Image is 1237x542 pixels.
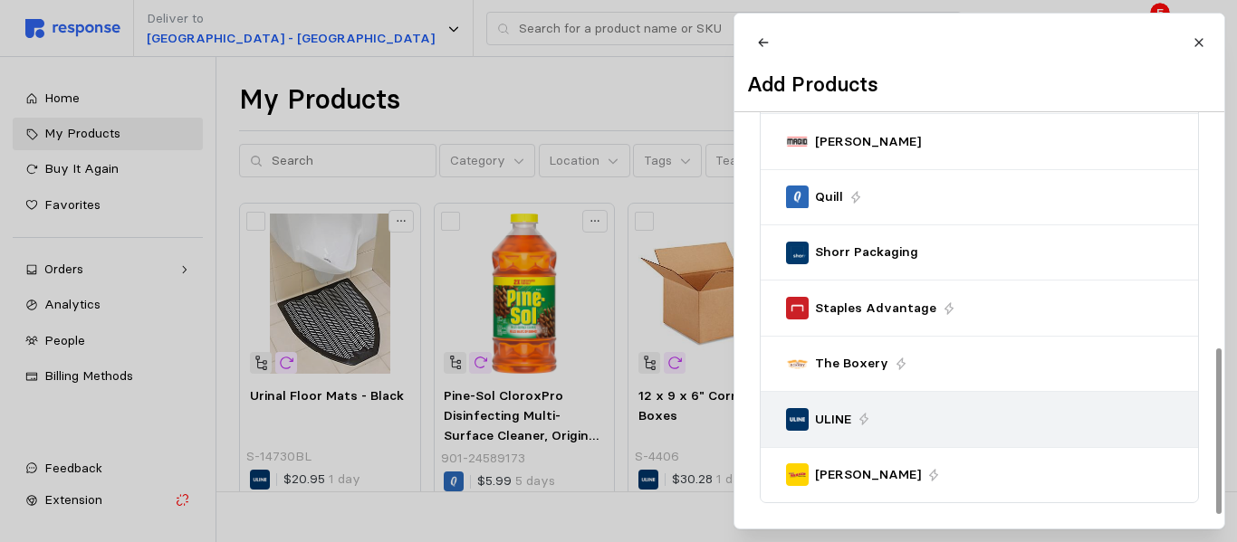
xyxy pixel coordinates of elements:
p: [PERSON_NAME] [815,465,921,485]
p: [PERSON_NAME] [815,132,921,152]
p: Staples Advantage [815,299,936,319]
p: ULINE [815,410,851,430]
p: Quill [815,187,843,207]
p: Shorr Packaging [815,242,918,262]
p: The Boxery [815,354,888,374]
h2: Add Products [747,71,878,99]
